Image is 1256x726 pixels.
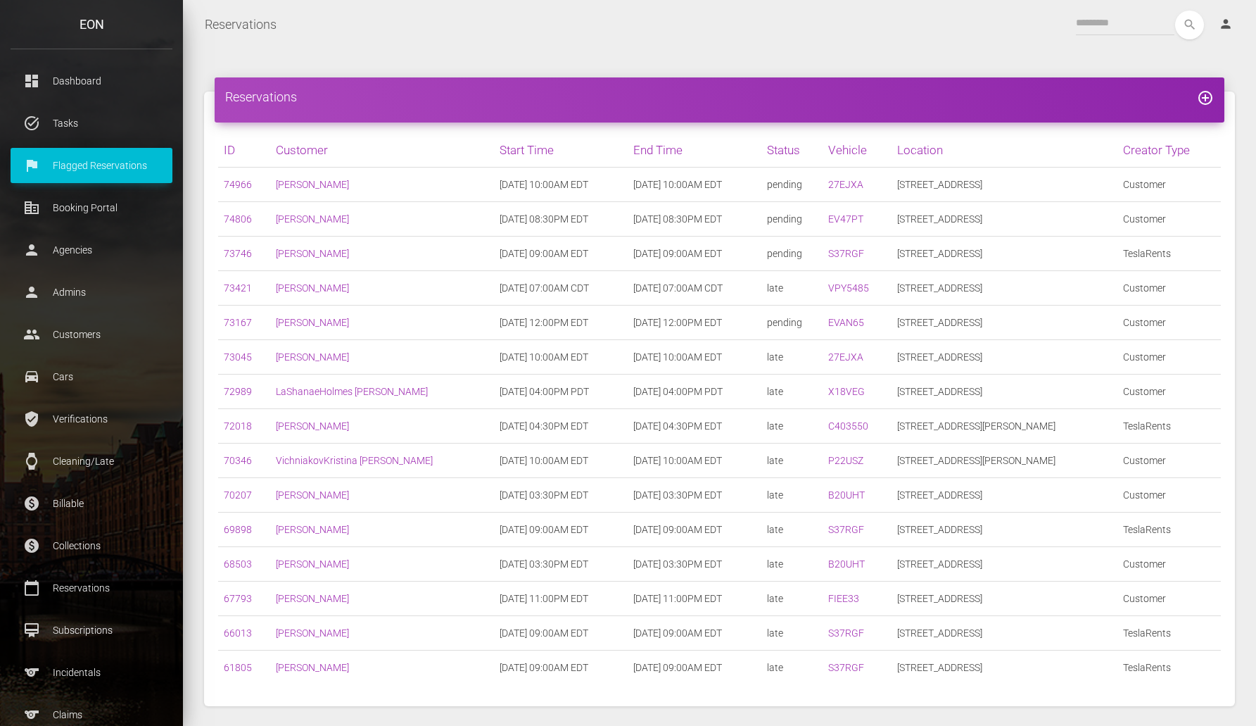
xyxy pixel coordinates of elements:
[224,248,252,259] a: 73746
[761,202,823,237] td: pending
[1117,616,1221,651] td: TeslaRents
[494,444,628,478] td: [DATE] 10:00AM EDT
[21,282,162,303] p: Admins
[828,455,863,466] a: P22USZ
[628,168,761,202] td: [DATE] 10:00AM EDT
[1175,11,1204,39] button: search
[494,547,628,582] td: [DATE] 03:30PM EDT
[224,524,252,535] a: 69898
[21,155,162,176] p: Flagged Reservations
[21,239,162,261] p: Agencies
[276,455,433,466] a: VichniakovKristina [PERSON_NAME]
[21,70,162,92] p: Dashboard
[628,133,761,168] th: End Time
[761,478,823,513] td: late
[828,213,863,225] a: EV47PT
[494,375,628,409] td: [DATE] 04:00PM PDT
[1208,11,1245,39] a: person
[892,582,1117,616] td: [STREET_ADDRESS]
[494,340,628,375] td: [DATE] 10:00AM EDT
[276,317,349,328] a: [PERSON_NAME]
[1117,547,1221,582] td: Customer
[761,168,823,202] td: pending
[224,593,252,604] a: 67793
[276,282,349,294] a: [PERSON_NAME]
[628,547,761,582] td: [DATE] 03:30PM EDT
[1197,89,1214,106] i: add_circle_outline
[1117,478,1221,513] td: Customer
[224,386,252,397] a: 72989
[892,237,1117,271] td: [STREET_ADDRESS]
[1117,340,1221,375] td: Customer
[628,478,761,513] td: [DATE] 03:30PM EDT
[628,237,761,271] td: [DATE] 09:00AM EDT
[276,179,349,190] a: [PERSON_NAME]
[1117,168,1221,202] td: Customer
[11,486,172,521] a: paid Billable
[628,340,761,375] td: [DATE] 10:00AM EDT
[761,375,823,409] td: late
[1117,306,1221,340] td: Customer
[276,248,349,259] a: [PERSON_NAME]
[21,408,162,430] p: Verifications
[21,113,162,134] p: Tasks
[892,478,1117,513] td: [STREET_ADDRESS]
[21,704,162,725] p: Claims
[276,213,349,225] a: [PERSON_NAME]
[892,271,1117,306] td: [STREET_ADDRESS]
[11,613,172,648] a: card_membership Subscriptions
[892,513,1117,547] td: [STREET_ADDRESS]
[276,351,349,363] a: [PERSON_NAME]
[21,577,162,599] p: Reservations
[761,409,823,444] td: late
[761,547,823,582] td: late
[828,248,864,259] a: S37RGF
[1117,651,1221,685] td: TeslaRents
[628,409,761,444] td: [DATE] 04:30PM EDT
[224,662,252,673] a: 61805
[892,375,1117,409] td: [STREET_ADDRESS]
[1197,89,1214,104] a: add_circle_outline
[11,401,172,437] a: verified_user Verifications
[828,386,865,397] a: X18VEG
[828,282,869,294] a: VPY5485
[205,7,277,42] a: Reservations
[224,558,252,570] a: 68503
[494,168,628,202] td: [DATE] 10:00AM EDT
[628,271,761,306] td: [DATE] 07:00AM CDT
[1117,513,1221,547] td: TeslaRents
[828,627,864,639] a: S37RGF
[494,133,628,168] th: Start Time
[11,106,172,141] a: task_alt Tasks
[21,535,162,556] p: Collections
[276,558,349,570] a: [PERSON_NAME]
[892,409,1117,444] td: [STREET_ADDRESS][PERSON_NAME]
[276,524,349,535] a: [PERSON_NAME]
[892,168,1117,202] td: [STREET_ADDRESS]
[21,451,162,472] p: Cleaning/Late
[276,627,349,639] a: [PERSON_NAME]
[892,444,1117,478] td: [STREET_ADDRESS][PERSON_NAME]
[761,651,823,685] td: late
[1117,375,1221,409] td: Customer
[1219,17,1233,31] i: person
[494,409,628,444] td: [DATE] 04:30PM EDT
[1117,133,1221,168] th: Creator Type
[828,489,865,501] a: B20UHT
[276,420,349,432] a: [PERSON_NAME]
[823,133,892,168] th: Vehicle
[224,489,252,501] a: 70207
[828,179,863,190] a: 27EJXA
[494,306,628,340] td: [DATE] 12:00PM EDT
[276,489,349,501] a: [PERSON_NAME]
[494,478,628,513] td: [DATE] 03:30PM EDT
[11,570,172,606] a: calendar_today Reservations
[761,271,823,306] td: late
[628,444,761,478] td: [DATE] 10:00AM EDT
[828,558,865,570] a: B20UHT
[494,651,628,685] td: [DATE] 09:00AM EDT
[276,662,349,673] a: [PERSON_NAME]
[892,133,1117,168] th: Location
[828,351,863,363] a: 27EJXA
[761,306,823,340] td: pending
